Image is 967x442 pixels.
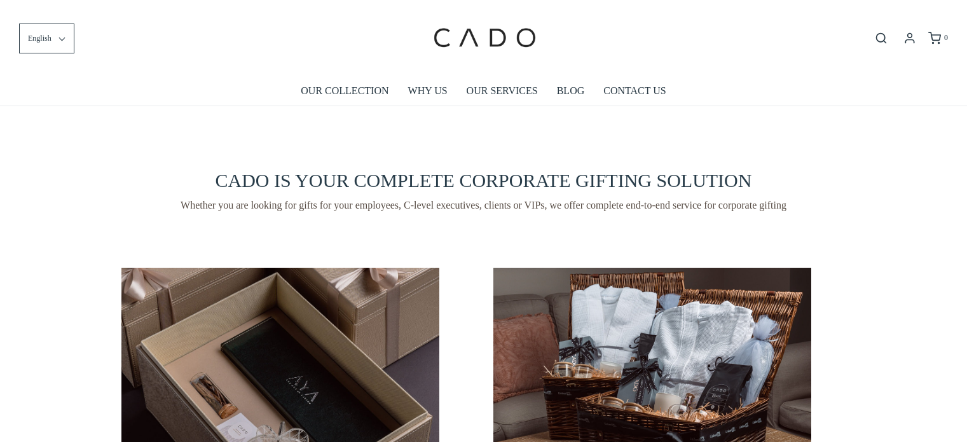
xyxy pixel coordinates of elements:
a: CONTACT US [603,76,666,106]
span: 0 [944,33,948,42]
span: Whether you are looking for gifts for your employees, C-level executives, clients or VIPs, we off... [121,198,846,213]
img: cadogifting [430,10,538,67]
button: Open search bar [870,31,893,45]
a: BLOG [557,76,585,106]
a: WHY US [408,76,448,106]
button: English [19,24,74,53]
span: English [28,32,51,45]
a: OUR SERVICES [467,76,538,106]
a: 0 [927,32,948,45]
span: CADO IS YOUR COMPLETE CORPORATE GIFTING SOLUTION [216,170,752,191]
a: OUR COLLECTION [301,76,388,106]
